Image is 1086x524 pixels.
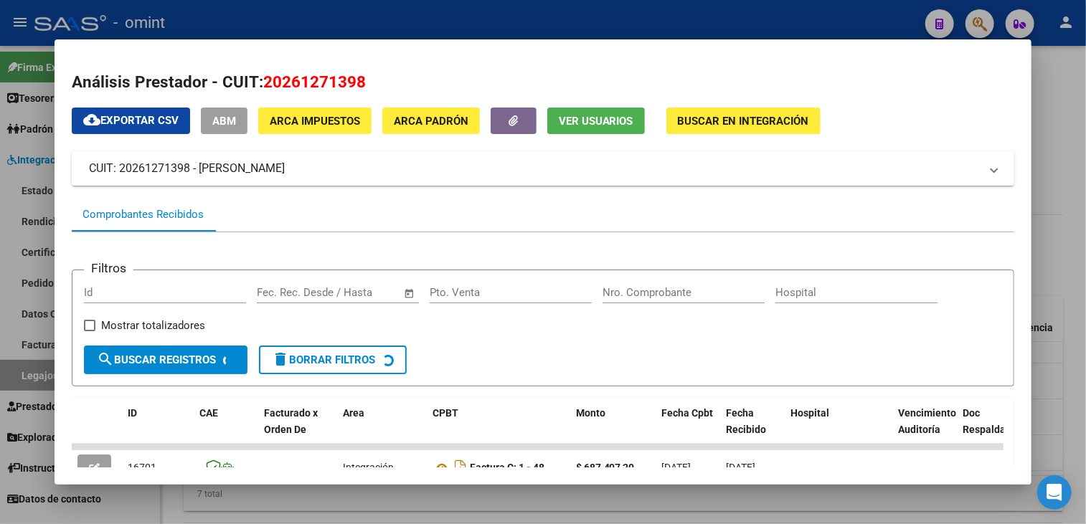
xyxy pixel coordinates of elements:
span: CPBT [433,407,458,419]
mat-panel-title: CUIT: 20261271398 - [PERSON_NAME] [89,160,981,177]
button: Exportar CSV [72,108,190,134]
h3: Filtros [84,259,133,277]
i: Descargar documento [451,456,470,479]
button: ABM [201,108,247,134]
span: Doc Respaldatoria [963,407,1028,435]
mat-icon: search [97,351,114,368]
span: ABM [212,115,236,128]
mat-expansion-panel-header: CUIT: 20261271398 - [PERSON_NAME] [72,151,1015,186]
span: Mostrar totalizadores [101,317,205,334]
button: ARCA Impuestos [258,108,372,134]
datatable-header-cell: Fecha Recibido [721,398,785,461]
input: End date [316,286,386,299]
datatable-header-cell: Doc Respaldatoria [958,398,1044,461]
span: Fecha Recibido [727,407,767,435]
datatable-header-cell: Hospital [785,398,893,461]
span: Facturado x Orden De [264,407,318,435]
strong: $ 687.497,20 [576,462,635,473]
span: Buscar Registros [97,353,216,366]
mat-icon: delete [272,351,289,368]
span: [DATE] [662,462,691,473]
datatable-header-cell: CAE [194,398,258,461]
span: ARCA Padrón [394,115,468,128]
span: Buscar en Integración [678,115,809,128]
span: Area [343,407,364,419]
datatable-header-cell: Facturado x Orden De [258,398,337,461]
span: 20261271398 [263,72,366,91]
span: 16701 [128,462,156,473]
datatable-header-cell: Monto [570,398,656,461]
span: Monto [576,407,605,419]
mat-icon: cloud_download [83,111,100,128]
button: Borrar Filtros [259,346,407,374]
span: Exportar CSV [83,114,179,127]
datatable-header-cell: CPBT [427,398,570,461]
div: Open Intercom Messenger [1037,475,1072,510]
span: [DATE] [727,462,756,473]
button: Buscar en Integración [666,108,821,134]
span: Fecha Cpbt [662,407,714,419]
span: Vencimiento Auditoría [899,407,957,435]
button: Open calendar [401,285,417,302]
datatable-header-cell: Vencimiento Auditoría [893,398,958,461]
span: Hospital [791,407,830,419]
span: ARCA Impuestos [270,115,360,128]
datatable-header-cell: Fecha Cpbt [656,398,721,461]
h2: Análisis Prestador - CUIT: [72,70,1015,95]
span: CAE [199,407,218,419]
strong: Factura C: 1 - 48 [470,462,544,474]
button: ARCA Padrón [382,108,480,134]
button: Buscar Registros [84,346,247,374]
div: Comprobantes Recibidos [82,206,204,223]
button: Ver Usuarios [547,108,645,134]
span: Integración [343,462,394,473]
span: ID [128,407,137,419]
span: Ver Usuarios [559,115,633,128]
input: Start date [257,286,303,299]
span: Borrar Filtros [272,353,375,366]
datatable-header-cell: ID [122,398,194,461]
datatable-header-cell: Area [337,398,427,461]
